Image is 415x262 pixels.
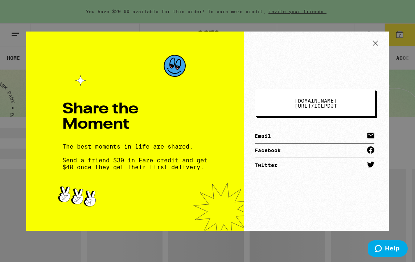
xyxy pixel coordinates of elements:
button: [DOMAIN_NAME][URL]/iclpdjt [256,90,375,117]
a: Twitter [255,158,374,172]
a: Facebook [255,144,374,158]
a: Email [255,129,374,144]
div: The best moments in life are shared. [62,143,207,171]
span: iclpdjt [285,98,346,108]
span: [DOMAIN_NAME][URL] / [295,98,337,109]
span: Send a friend $30 in Eaze credit and get $40 once they get their first delivery. [62,157,207,171]
h1: Share the Moment [62,102,207,132]
iframe: Opens a widget where you can find more information [368,240,408,258]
